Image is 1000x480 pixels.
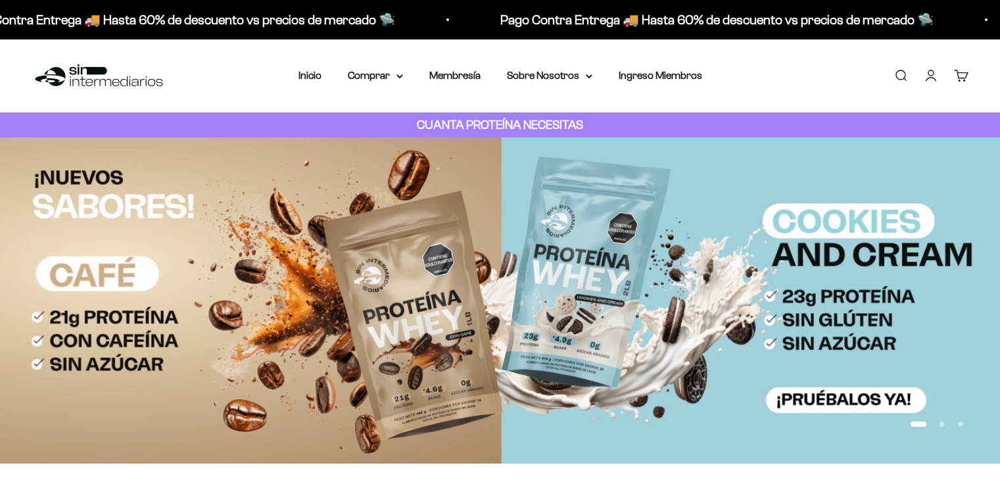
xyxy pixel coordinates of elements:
strong: CUANTA PROTEÍNA NECESITAS [417,118,583,132]
summary: Sobre Nosotros [507,67,592,84]
a: Ingreso Miembros [619,70,702,81]
a: Membresía [429,70,481,81]
a: Inicio [298,70,321,81]
summary: Comprar [348,67,403,84]
p: Pago Contra Entrega 🚚 Hasta 60% de descuento vs precios de mercado 🛸 [495,9,928,30]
